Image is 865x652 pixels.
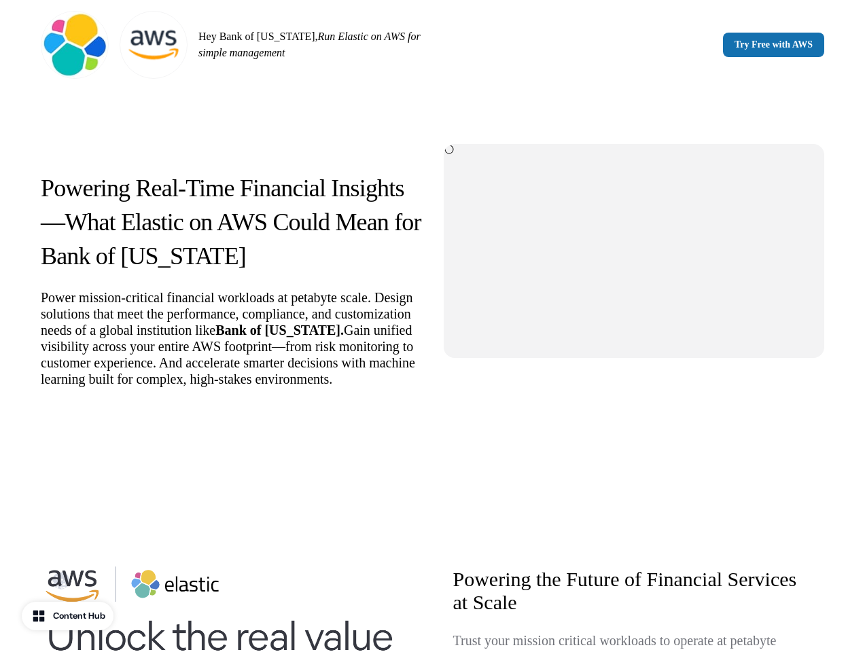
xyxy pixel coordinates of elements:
p: Hey Bank of [US_STATE], [198,29,427,61]
a: Try Free with AWS [723,33,824,57]
button: Content Hub [22,602,113,630]
em: Run Elastic on AWS for simple management [198,31,421,58]
h2: Powering the Future of Financial Services at Scale [453,568,800,614]
div: Content Hub [53,609,105,623]
p: Power mission-critical financial workloads at petabyte scale. Design solutions that meet the perf... [41,289,422,387]
strong: Bank of [US_STATE]. [215,323,344,338]
p: Powering Real-Time Financial Insights—What Elastic on AWS Could Mean for Bank of [US_STATE] [41,171,422,273]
